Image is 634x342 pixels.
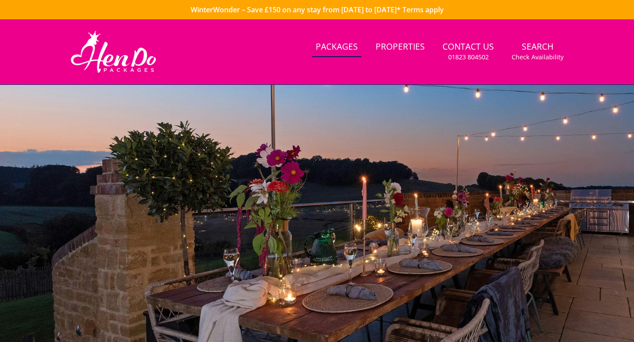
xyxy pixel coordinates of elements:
[439,37,498,66] a: Contact Us01823 804502
[312,37,361,57] a: Packages
[67,30,160,74] img: Hen Do Packages
[448,53,489,62] small: 01823 804502
[372,37,428,57] a: Properties
[508,37,567,66] a: SearchCheck Availability
[512,53,564,62] small: Check Availability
